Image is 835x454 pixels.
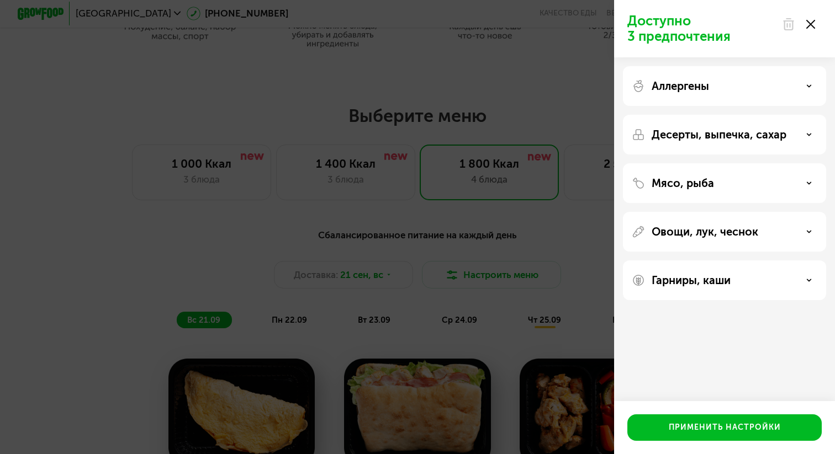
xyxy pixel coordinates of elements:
[652,225,758,238] p: Овощи, лук, чеснок
[627,13,775,44] p: Доступно 3 предпочтения
[652,128,786,141] p: Десерты, выпечка, сахар
[627,414,822,441] button: Применить настройки
[652,274,731,287] p: Гарниры, каши
[652,79,709,93] p: Аллергены
[652,177,714,190] p: Мясо, рыба
[669,422,781,433] div: Применить настройки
